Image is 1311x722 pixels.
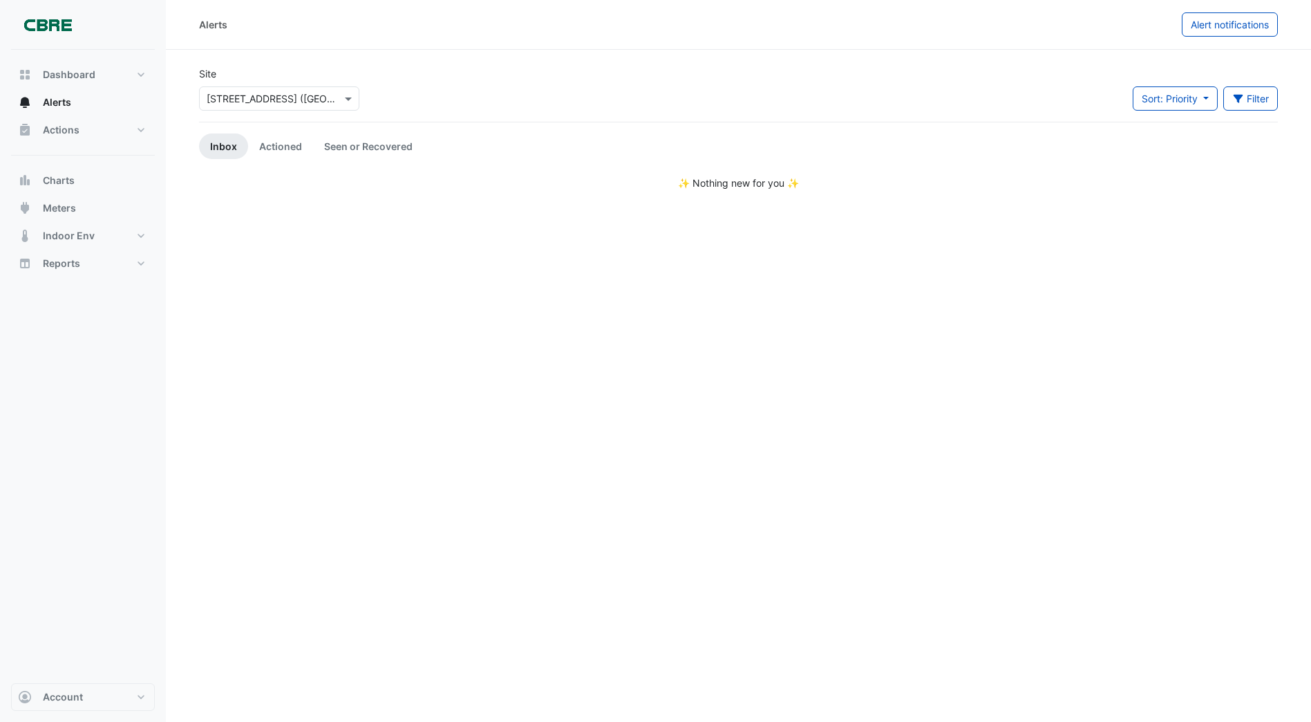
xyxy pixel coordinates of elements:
span: Dashboard [43,68,95,82]
button: Reports [11,250,155,277]
app-icon: Meters [18,201,32,215]
span: Meters [43,201,76,215]
a: Actioned [248,133,313,159]
span: Alerts [43,95,71,109]
span: Reports [43,257,80,270]
app-icon: Indoor Env [18,229,32,243]
app-icon: Alerts [18,95,32,109]
button: Charts [11,167,155,194]
label: Site [199,66,216,81]
button: Alert notifications [1182,12,1278,37]
span: Account [43,690,83,704]
a: Seen or Recovered [313,133,424,159]
div: Alerts [199,17,227,32]
app-icon: Actions [18,123,32,137]
button: Filter [1223,86,1279,111]
button: Account [11,683,155,711]
img: Company Logo [17,11,79,39]
span: Sort: Priority [1142,93,1198,104]
span: Charts [43,174,75,187]
button: Actions [11,116,155,144]
app-icon: Charts [18,174,32,187]
span: Indoor Env [43,229,95,243]
span: Alert notifications [1191,19,1269,30]
button: Indoor Env [11,222,155,250]
button: Meters [11,194,155,222]
a: Inbox [199,133,248,159]
button: Dashboard [11,61,155,89]
app-icon: Dashboard [18,68,32,82]
app-icon: Reports [18,257,32,270]
button: Alerts [11,89,155,116]
div: ✨ Nothing new for you ✨ [199,176,1278,190]
button: Sort: Priority [1133,86,1218,111]
span: Actions [43,123,79,137]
